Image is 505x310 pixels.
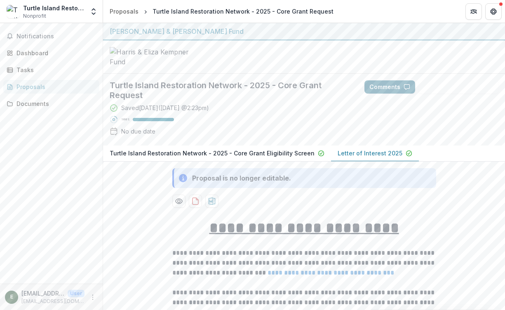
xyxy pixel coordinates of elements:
[110,47,192,67] img: Harris & Eliza Kempner Fund
[106,5,337,17] nav: breadcrumb
[16,66,93,74] div: Tasks
[3,63,99,77] a: Tasks
[3,46,99,60] a: Dashboard
[16,99,93,108] div: Documents
[110,7,139,16] div: Proposals
[88,292,98,302] button: More
[485,3,502,20] button: Get Help
[418,80,498,94] button: Answer Suggestions
[7,5,20,18] img: Turtle Island Restoration Network
[121,127,155,136] div: No due date
[110,80,351,100] h2: Turtle Island Restoration Network - 2025 - Core Grant Request
[21,289,64,298] p: [EMAIL_ADDRESS][DOMAIN_NAME]
[153,7,334,16] div: Turtle Island Restoration Network - 2025 - Core Grant Request
[3,80,99,94] a: Proposals
[23,4,85,12] div: Turtle Island Restoration Network
[205,195,218,208] button: download-proposal
[121,117,129,122] p: 100 %
[3,30,99,43] button: Notifications
[3,97,99,110] a: Documents
[16,49,93,57] div: Dashboard
[106,5,142,17] a: Proposals
[16,82,93,91] div: Proposals
[110,26,498,36] div: [PERSON_NAME] & [PERSON_NAME] Fund
[465,3,482,20] button: Partners
[110,149,315,157] p: Turtle Island Restoration Network - 2025 - Core Grant Eligibility Screen
[172,195,186,208] button: Preview 8fdd38c1-1229-4bb2-a3e9-76bcd0a2cad8-1.pdf
[23,12,46,20] span: Nonprofit
[16,33,96,40] span: Notifications
[192,173,291,183] div: Proposal is no longer editable.
[88,3,99,20] button: Open entity switcher
[21,298,85,305] p: [EMAIL_ADDRESS][DOMAIN_NAME]
[121,103,209,112] div: Saved [DATE] ( [DATE] @ 2:23pm )
[338,149,402,157] p: Letter of Interest 2025
[68,290,85,297] p: User
[364,80,415,94] button: Comments
[10,294,13,300] div: egast@seaturtles.org
[189,195,202,208] button: download-proposal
